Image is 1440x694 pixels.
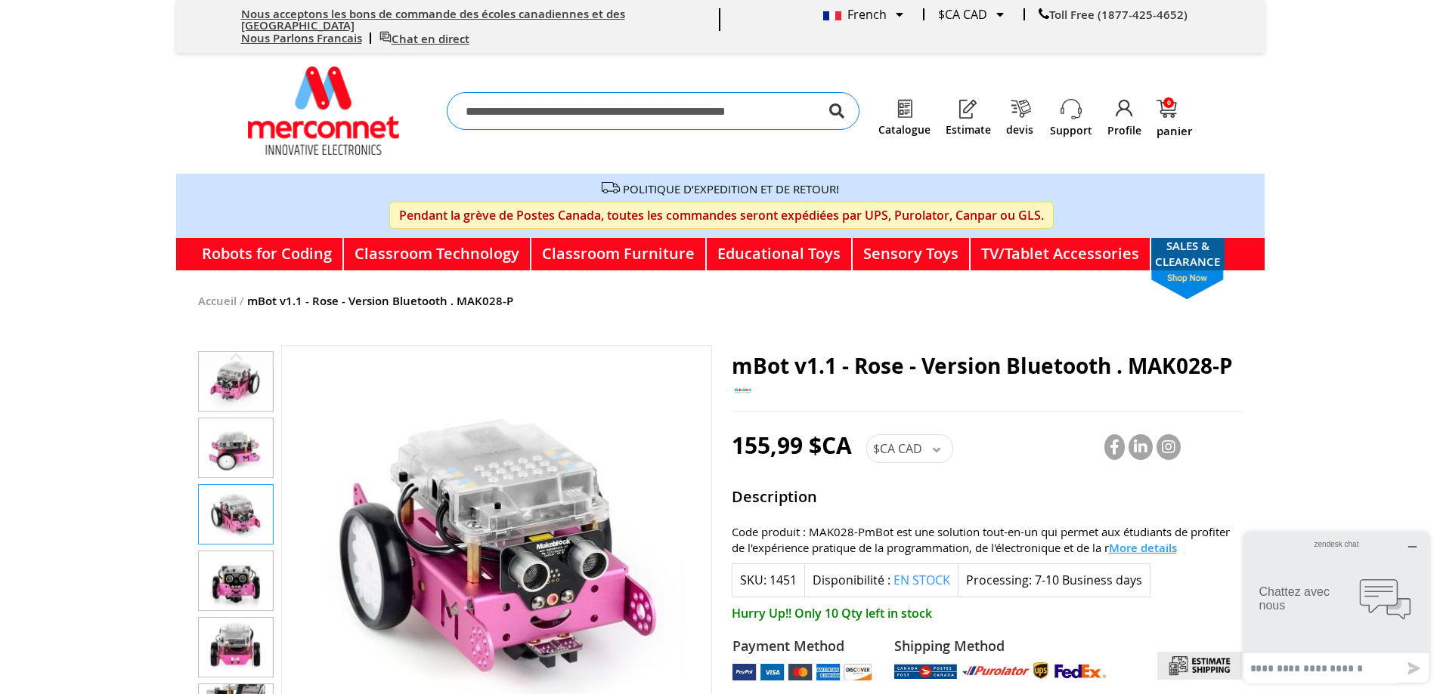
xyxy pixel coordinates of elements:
[1039,7,1188,23] a: Toll Free (1877-425-4652)
[732,637,872,656] strong: Payment Method
[1151,238,1225,270] a: SALES & CLEARANCEshop now
[198,345,274,412] div: mBot v1.1 - Rose - Version Bluetooth . MAK028-P
[732,486,1243,512] strong: Description
[732,390,754,404] a: MakeBlock
[1107,123,1141,138] a: Profile
[740,572,766,588] strong: SKU
[1157,100,1192,137] a: panier
[1144,270,1231,300] span: shop now
[1157,125,1192,137] span: panier
[198,293,237,309] a: Accueil
[963,6,987,23] span: CAD
[878,124,931,136] a: Catalogue
[199,352,273,411] img: mBot v1.1 - Rose - Version Bluetooth . MAK028-P
[191,238,344,270] a: Robots for Coding
[823,6,887,23] span: French
[866,434,953,463] div: $CA CAD
[732,430,852,461] span: 155,99 $CA
[199,618,273,677] img: mBot v1.1 - Rose - Version Bluetooth . MAK028-P
[1109,540,1177,556] span: More details
[198,611,274,677] div: mBot v1.1 - Rose - Version Bluetooth . MAK028-P
[247,293,513,309] strong: mBot v1.1 - Rose - Version Bluetooth . MAK028-P
[379,31,469,47] a: Chat en direct
[732,605,1243,622] span: Hurry Up!! Only 10 Qty left in stock
[707,238,853,270] a: Educational Toys
[198,478,274,544] div: mBot v1.1 - Rose - Version Bluetooth . MAK028-P
[804,563,958,597] div: Disponibilité
[813,572,890,588] label: Disponibilité :
[958,98,979,119] img: Estimate
[1114,98,1135,119] img: Profile.png
[873,440,895,457] span: $CA
[823,11,841,20] img: French.png
[732,351,1233,381] span: mBot v1.1 - Rose - Version Bluetooth . MAK028-P
[894,98,915,119] img: Catalogue
[1050,123,1092,138] a: Support
[1035,572,1142,589] div: 7-10 Business days
[770,572,797,589] div: 1451
[379,31,392,43] img: live chat
[1157,652,1242,679] img: calculate estimate shipping
[823,8,903,20] div: French
[946,124,991,136] a: Estimate
[732,378,754,401] img: MakeBlock
[966,572,1032,588] strong: Processing
[241,6,625,33] a: Nous acceptons les bons de commande des écoles canadiennes et des [GEOGRAPHIC_DATA]
[732,524,1243,556] div: Code produit : MAK028-PmBot est une solution tout-en-un qui permet aux étudiants de profiter de l...
[938,8,1004,20] div: $CA CAD
[241,30,362,46] a: Nous Parlons Francais
[198,412,274,478] div: mBot v1.1 - Rose - Version Bluetooth . MAK028-P
[199,551,273,610] img: mBot v1.1 - Rose - Version Bluetooth . MAK028-P
[1238,526,1435,689] iframe: Ouvre un widget dans lequel vous pouvez chatter avec l’un de nos agents
[199,485,273,544] img: mBot v1.1 - Rose - Version Bluetooth . MAK028-P
[248,66,399,155] a: store logo
[893,572,950,588] span: En stock
[344,238,531,270] a: Classroom Technology
[198,544,274,611] div: mBot v1.1 - Rose - Version Bluetooth . MAK028-P
[971,238,1151,270] a: TV/Tablet Accessories
[894,637,1106,656] strong: Shipping Method
[853,238,971,270] a: Sensory Toys
[389,202,1054,229] span: Pendant la grève de Postes Canada, toutes les commandes seront expédiées par UPS, Purolator, Canp...
[531,238,707,270] a: Classroom Furniture
[199,418,273,477] img: mBot v1.1 - Rose - Version Bluetooth . MAK028-P
[938,6,960,23] span: $CA
[898,440,922,457] span: CAD
[623,181,839,196] a: POLITIQUE D’EXPEDITION ET DE RETOUR!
